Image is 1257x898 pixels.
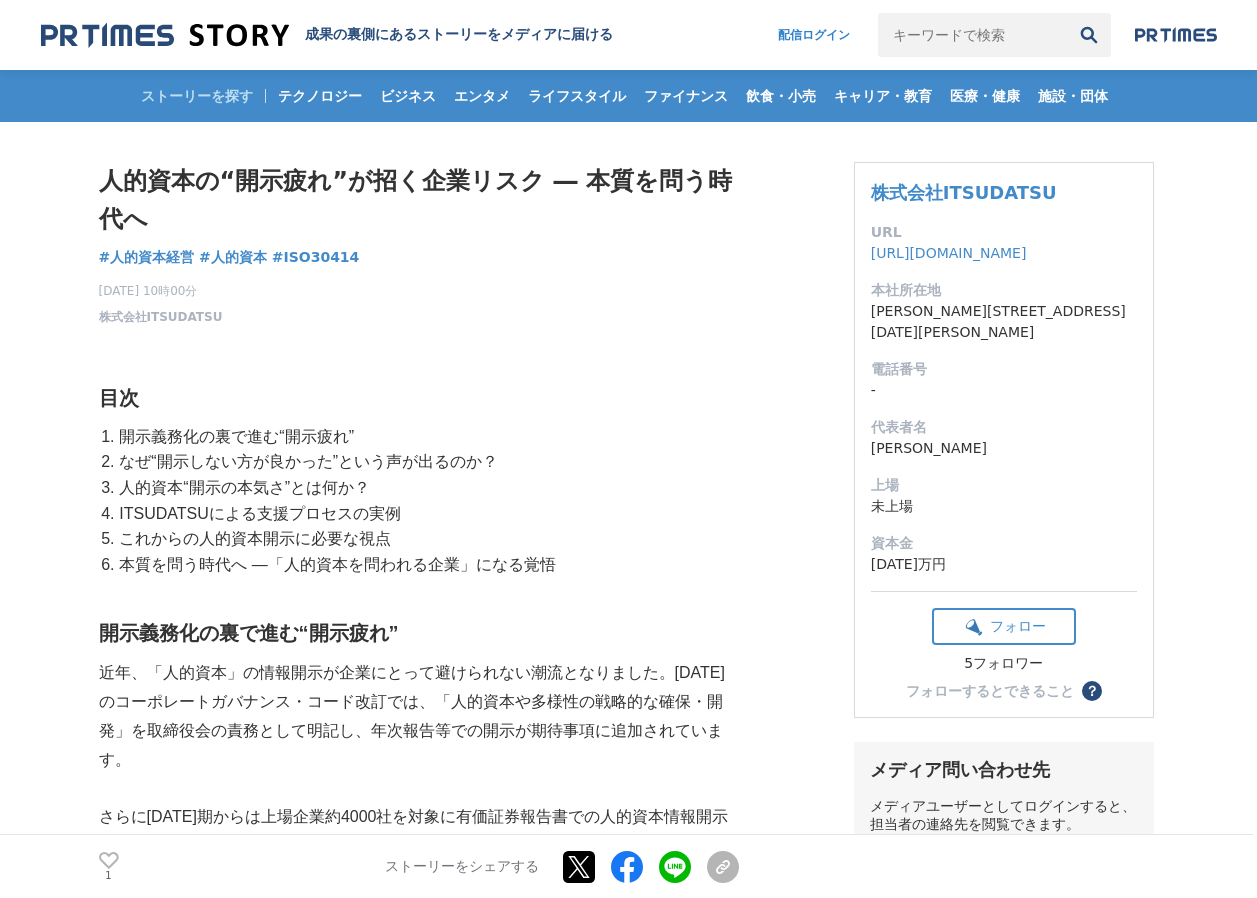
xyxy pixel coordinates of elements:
[932,655,1076,673] div: 5フォロワー
[520,87,634,105] span: ライフスタイル
[99,659,739,774] p: 近年、「人的資本」の情報開示が企業にとって避けられない潮流となりました。[DATE]のコーポレートガバナンス・コード改訂では、「人的資本や多様性の戦略的な確保・開発」を取締役会の責務として明記し...
[636,87,736,105] span: ファイナンス
[272,248,360,266] span: #ISO30414
[305,26,613,44] h2: 成果の裏側にあるストーリーをメディアに届ける
[115,424,739,450] li: 開示義務化の裏で進む“開示疲れ”
[871,496,1137,517] dd: 未上場
[99,248,195,266] span: #人的資本経営
[99,282,223,300] span: [DATE] 10時00分
[520,70,634,122] a: ライフスタイル
[636,70,736,122] a: ファイナンス
[99,308,223,326] a: 株式会社ITSUDATSU
[372,70,444,122] a: ビジネス
[738,87,824,105] span: 飲食・小売
[871,380,1137,401] dd: -
[871,245,1027,261] a: [URL][DOMAIN_NAME]
[115,501,739,527] li: ITSUDATSUによる支援プロセスの実例
[115,526,739,552] li: これからの人的資本開示に必要な視点
[115,552,739,578] li: 本質を問う時代へ ―「人的資本を問われる企業」になる覚悟
[99,803,739,889] p: さらに[DATE]期からは上場企業約4000社を対象に有価証券報告書での人的資本情報開示が事実上の義務化となり、「人材育成方針」や「人的資本に関する取り組み」を記載する必要に迫られました。
[871,222,1137,243] dt: URL
[871,359,1137,380] dt: 電話番号
[446,70,518,122] a: エンタメ
[870,758,1138,782] div: メディア問い合わせ先
[199,247,267,268] a: #人的資本
[878,13,1067,57] input: キーワードで検索
[1030,70,1116,122] a: 施設・団体
[41,22,613,49] a: 成果の裏側にあるストーリーをメディアに届ける 成果の裏側にあるストーリーをメディアに届ける
[871,533,1137,554] dt: 資本金
[99,247,195,268] a: #人的資本経営
[385,858,539,876] p: ストーリーをシェアする
[826,87,940,105] span: キャリア・教育
[372,87,444,105] span: ビジネス
[99,871,119,881] p: 1
[115,475,739,501] li: 人的資本“開示の本気さ”とは何か？
[1082,681,1102,701] button: ？
[99,622,399,644] strong: 開示義務化の裏で進む“開示疲れ”
[871,417,1137,438] dt: 代表者名
[906,684,1074,698] div: フォローするとできること
[270,87,370,105] span: テクノロジー
[871,438,1137,459] dd: [PERSON_NAME]
[758,13,870,57] a: 配信ログイン
[870,798,1138,834] div: メディアユーザーとしてログインすると、担当者の連絡先を閲覧できます。
[272,247,360,268] a: #ISO30414
[99,162,739,239] h1: 人的資本の“開示疲れ”が招く企業リスク ― 本質を問う時代へ
[1135,27,1217,43] img: prtimes
[1067,13,1111,57] button: 検索
[942,87,1028,105] span: 医療・健康
[942,70,1028,122] a: 医療・健康
[871,182,1057,203] a: 株式会社ITSUDATSU
[446,87,518,105] span: エンタメ
[270,70,370,122] a: テクノロジー
[99,387,139,409] strong: 目次
[1030,87,1116,105] span: 施設・団体
[871,475,1137,496] dt: 上場
[199,248,267,266] span: #人的資本
[932,608,1076,645] button: フォロー
[826,70,940,122] a: キャリア・教育
[871,280,1137,301] dt: 本社所在地
[41,22,289,49] img: 成果の裏側にあるストーリーをメディアに届ける
[871,301,1137,343] dd: [PERSON_NAME][STREET_ADDRESS][DATE][PERSON_NAME]
[1085,684,1099,698] span: ？
[871,554,1137,575] dd: [DATE]万円
[115,449,739,475] li: なぜ“開示しない方が良かった”という声が出るのか？
[738,70,824,122] a: 飲食・小売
